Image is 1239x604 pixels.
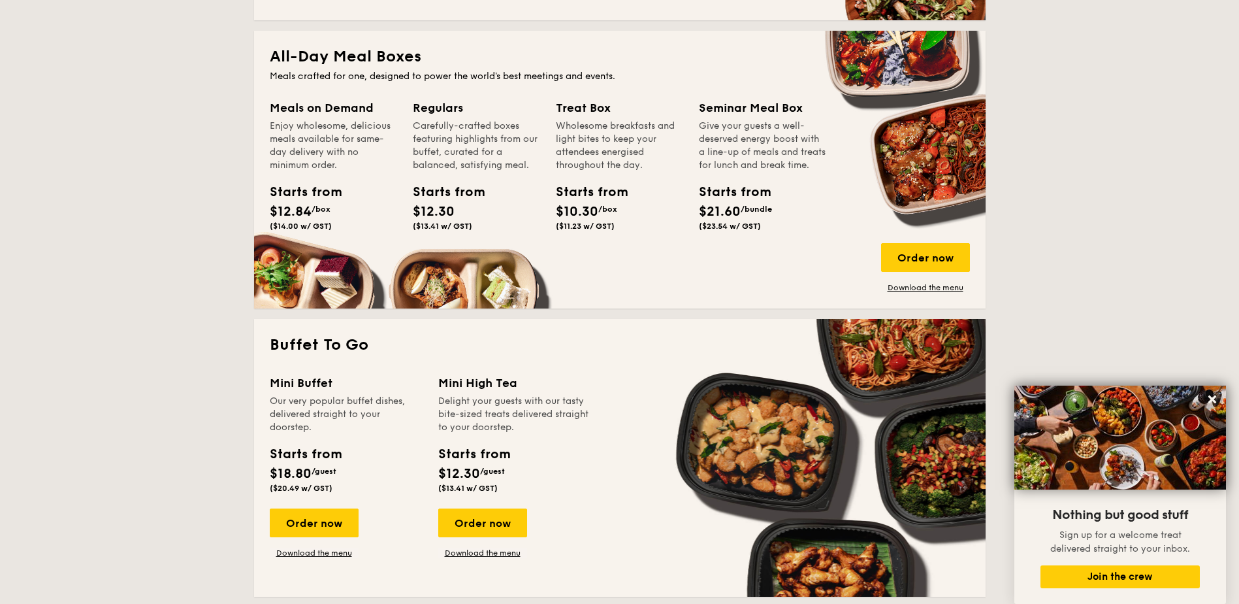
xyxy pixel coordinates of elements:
span: /box [598,205,617,214]
span: Nothing but good stuff [1052,507,1188,523]
a: Download the menu [881,282,970,293]
div: Starts from [556,182,615,202]
span: /bundle [741,205,772,214]
span: ($23.54 w/ GST) [699,222,761,231]
div: Give your guests a well-deserved energy boost with a line-up of meals and treats for lunch and br... [699,120,826,172]
div: Order now [438,509,527,537]
div: Delight your guests with our tasty bite-sized treats delivered straight to your doorstep. [438,395,591,434]
span: $12.30 [438,466,480,482]
span: ($20.49 w/ GST) [270,484,332,493]
span: $12.30 [413,204,455,220]
div: Starts from [270,182,329,202]
span: /guest [312,467,336,476]
div: Regulars [413,99,540,117]
span: ($13.41 w/ GST) [438,484,498,493]
div: Mini High Tea [438,374,591,392]
div: Starts from [413,182,472,202]
div: Seminar Meal Box [699,99,826,117]
button: Join the crew [1040,565,1200,588]
div: Treat Box [556,99,683,117]
button: Close [1202,389,1223,410]
div: Our very popular buffet dishes, delivered straight to your doorstep. [270,395,423,434]
div: Meals crafted for one, designed to power the world's best meetings and events. [270,70,970,83]
h2: All-Day Meal Boxes [270,46,970,67]
img: DSC07876-Edit02-Large.jpeg [1014,386,1226,490]
div: Mini Buffet [270,374,423,392]
span: ($11.23 w/ GST) [556,222,615,231]
span: /box [312,205,330,214]
div: Order now [270,509,359,537]
span: ($14.00 w/ GST) [270,222,332,231]
span: ($13.41 w/ GST) [413,222,472,231]
span: $10.30 [556,204,598,220]
div: Carefully-crafted boxes featuring highlights from our buffet, curated for a balanced, satisfying ... [413,120,540,172]
div: Wholesome breakfasts and light bites to keep your attendees energised throughout the day. [556,120,683,172]
div: Starts from [438,445,509,464]
div: Order now [881,243,970,272]
span: $18.80 [270,466,312,482]
div: Starts from [699,182,758,202]
h2: Buffet To Go [270,335,970,356]
div: Starts from [270,445,341,464]
span: /guest [480,467,505,476]
a: Download the menu [438,548,527,558]
span: Sign up for a welcome treat delivered straight to your inbox. [1050,529,1190,554]
div: Enjoy wholesome, delicious meals available for same-day delivery with no minimum order. [270,120,397,172]
span: $21.60 [699,204,741,220]
div: Meals on Demand [270,99,397,117]
span: $12.84 [270,204,312,220]
a: Download the menu [270,548,359,558]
